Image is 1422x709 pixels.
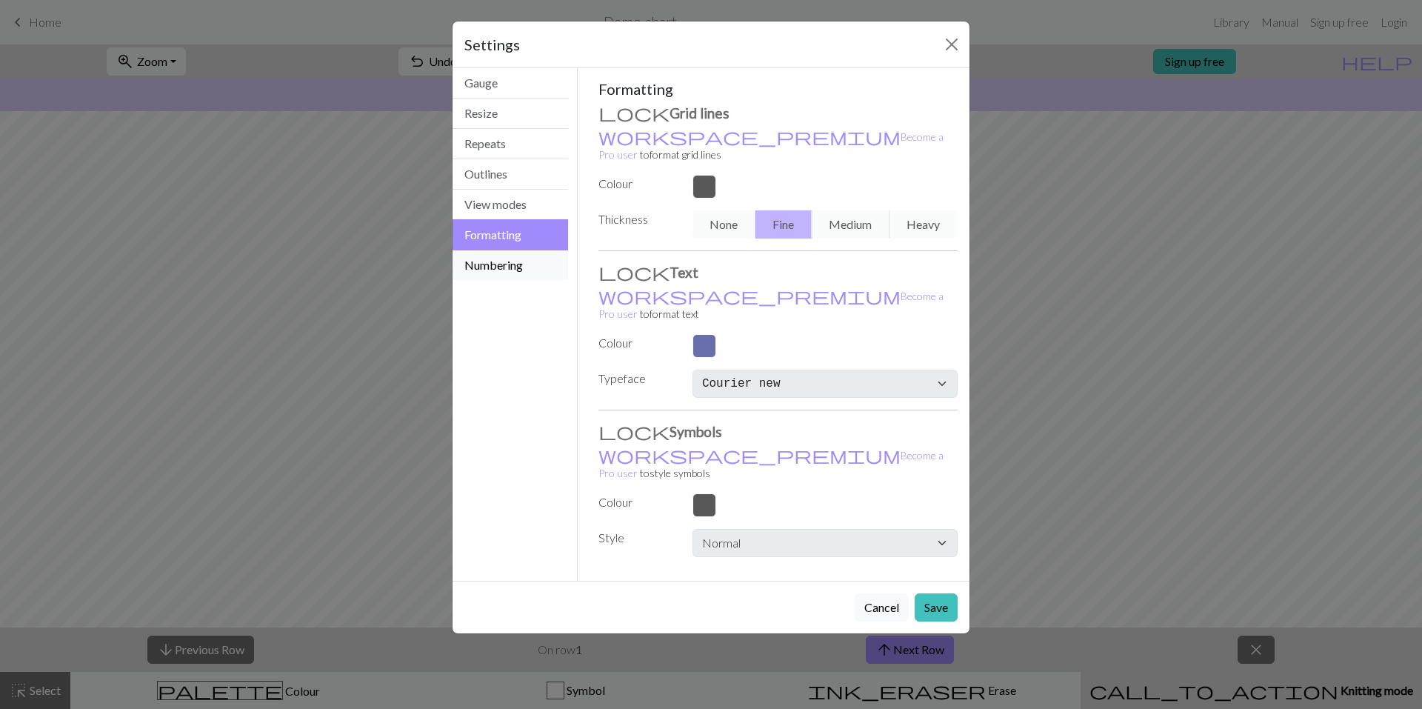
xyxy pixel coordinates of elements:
button: Outlines [453,159,568,190]
label: Style [590,529,684,551]
button: Formatting [453,219,568,250]
h3: Text [598,263,958,281]
button: Gauge [453,68,568,99]
button: Numbering [453,250,568,280]
small: to format text [598,290,944,320]
small: to format grid lines [598,130,944,161]
button: Resize [453,99,568,129]
label: Thickness [590,210,684,233]
label: Colour [590,493,684,511]
a: Become a Pro user [598,290,944,320]
h5: Settings [464,33,520,56]
h5: Formatting [598,80,958,98]
label: Typeface [590,370,684,392]
span: workspace_premium [598,285,901,306]
button: Cancel [855,593,909,622]
h3: Grid lines [598,104,958,122]
button: Repeats [453,129,568,159]
button: View modes [453,190,568,220]
label: Colour [590,175,684,193]
label: Colour [590,334,684,352]
small: to style symbols [598,449,944,479]
a: Become a Pro user [598,449,944,479]
h3: Symbols [598,422,958,440]
button: Save [915,593,958,622]
span: workspace_premium [598,445,901,465]
span: workspace_premium [598,126,901,147]
button: Close [940,33,964,56]
a: Become a Pro user [598,130,944,161]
